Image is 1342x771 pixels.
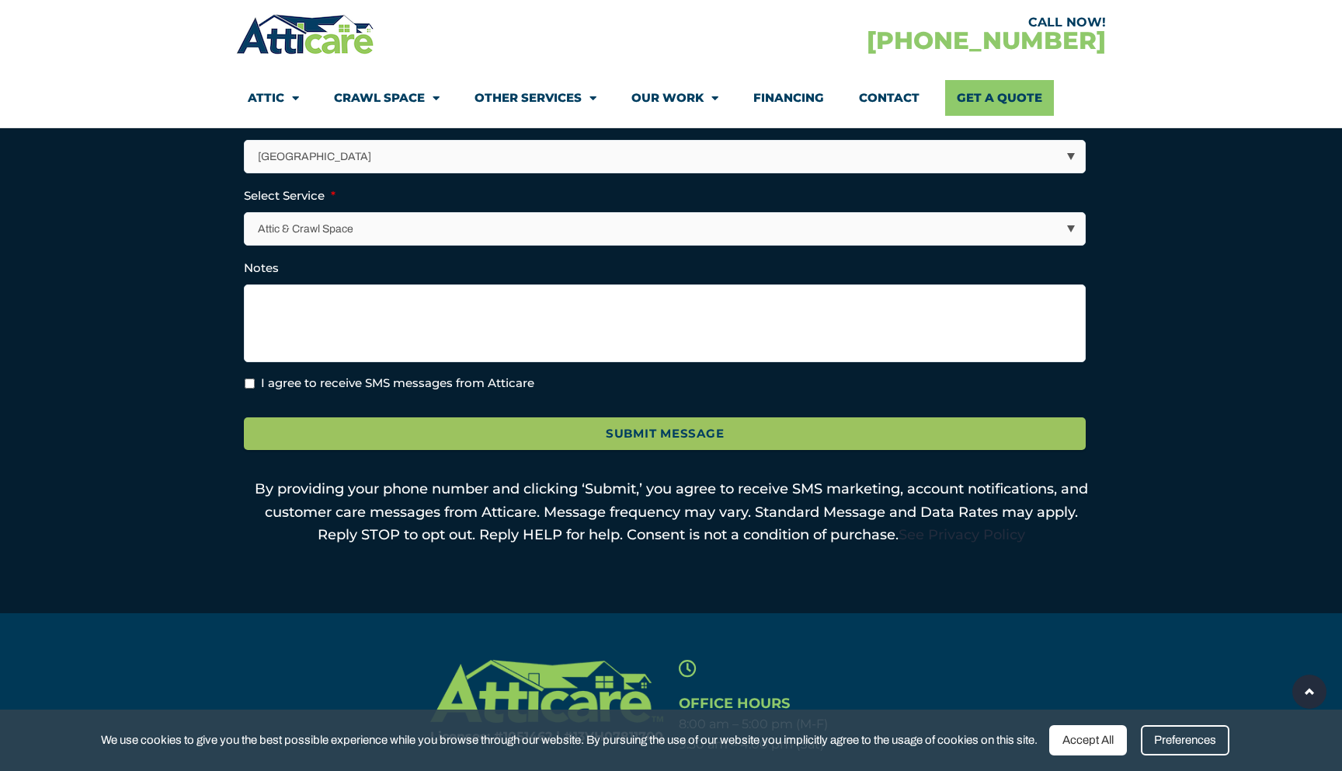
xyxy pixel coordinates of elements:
[244,417,1086,451] input: Submit Message
[475,80,596,116] a: Other Services
[753,80,824,116] a: Financing
[899,526,1025,543] a: See Privacy Policy
[248,80,1094,116] nav: Menu
[631,80,718,116] a: Our Work
[1049,725,1127,755] div: Accept All
[101,731,1038,750] span: We use cookies to give you the best possible experience while you browse through our website. By ...
[261,375,534,392] label: I agree to receive SMS messages from Atticare
[679,695,790,712] span: Office Hours
[945,80,1054,116] a: Get A Quote
[248,80,299,116] a: Attic
[244,478,1098,547] p: By providing your phone number and clicking ‘Submit,’ you agree to receive SMS marketing, account...
[244,188,335,204] label: Select Service
[334,80,440,116] a: Crawl Space
[244,260,279,276] label: Notes
[671,16,1106,29] div: CALL NOW!
[1141,725,1229,755] div: Preferences
[859,80,920,116] a: Contact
